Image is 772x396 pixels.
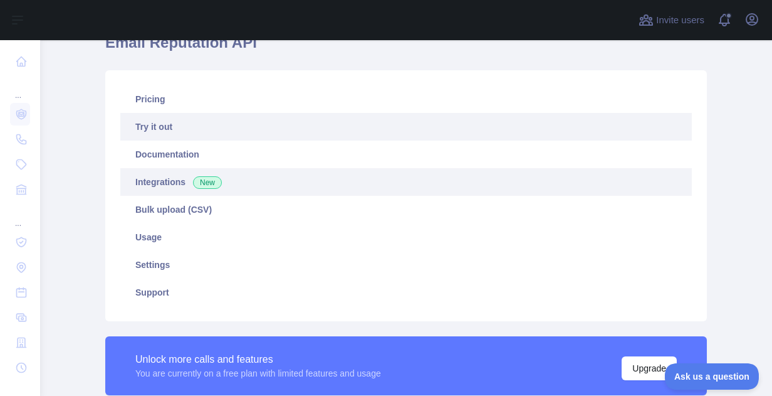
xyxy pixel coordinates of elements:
[120,113,692,141] a: Try it out
[135,352,381,367] div: Unlock more calls and features
[120,141,692,168] a: Documentation
[120,168,692,196] a: Integrations New
[656,13,704,28] span: Invite users
[10,75,30,100] div: ...
[120,223,692,251] a: Usage
[622,356,677,380] button: Upgrade
[193,176,222,189] span: New
[120,251,692,279] a: Settings
[10,203,30,228] div: ...
[665,363,759,390] iframe: Toggle Customer Support
[135,367,381,380] div: You are currently on a free plan with limited features and usage
[120,196,692,223] a: Bulk upload (CSV)
[120,85,692,113] a: Pricing
[105,33,707,63] h1: Email Reputation API
[120,279,692,306] a: Support
[636,10,707,30] button: Invite users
